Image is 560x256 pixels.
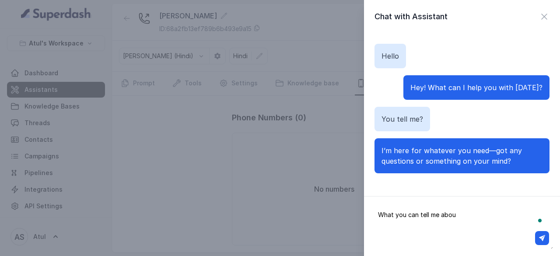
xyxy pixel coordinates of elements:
p: You tell me? [381,114,423,124]
h2: Chat with Assistant [374,11,448,23]
p: Hello [381,51,399,61]
span: I’m here for whatever you need—got any questions or something on your mind? [381,146,522,165]
span: Hey! What can I help you with [DATE]? [410,83,542,92]
textarea: To enrich screen reader interactions, please activate Accessibility in Grammarly extension settings [371,203,553,249]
